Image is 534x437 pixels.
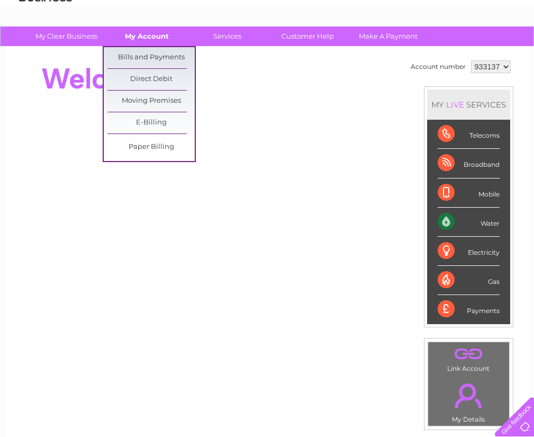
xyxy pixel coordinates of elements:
a: . [431,345,506,363]
a: Bills and Payments [107,47,195,68]
div: Mobile [438,179,500,208]
a: Make A Payment [345,26,432,46]
a: Telecoms [404,45,436,53]
a: E-Billing [107,112,195,133]
a: 0333 014 3131 [334,5,408,19]
div: Clear Business is a trading name of Verastar Limited (registered in [GEOGRAPHIC_DATA] No. 3667643... [17,6,518,51]
a: My Clear Business [23,26,110,46]
a: Log out [499,45,524,53]
img: logo.png [19,28,73,60]
a: Blog [442,45,457,53]
a: Water [348,45,368,53]
a: Contact [464,45,490,53]
div: Water [438,208,500,237]
div: Telecoms [438,120,500,149]
a: Energy [374,45,397,53]
a: Paper Billing [107,137,195,158]
a: My Account [103,26,191,46]
a: Direct Debit [107,69,195,90]
div: Broadband [438,149,500,178]
a: Services [184,26,271,46]
a: Customer Help [264,26,351,46]
a: . [431,377,506,414]
a: Moving Premises [107,91,195,112]
div: LIVE [444,100,466,110]
td: Link Account [428,342,510,375]
div: Payments [438,295,500,324]
div: MY SERVICES [427,90,510,120]
div: Gas [438,266,500,295]
td: My Details [428,374,510,426]
td: Account number [408,58,468,76]
div: Electricity [438,237,500,266]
